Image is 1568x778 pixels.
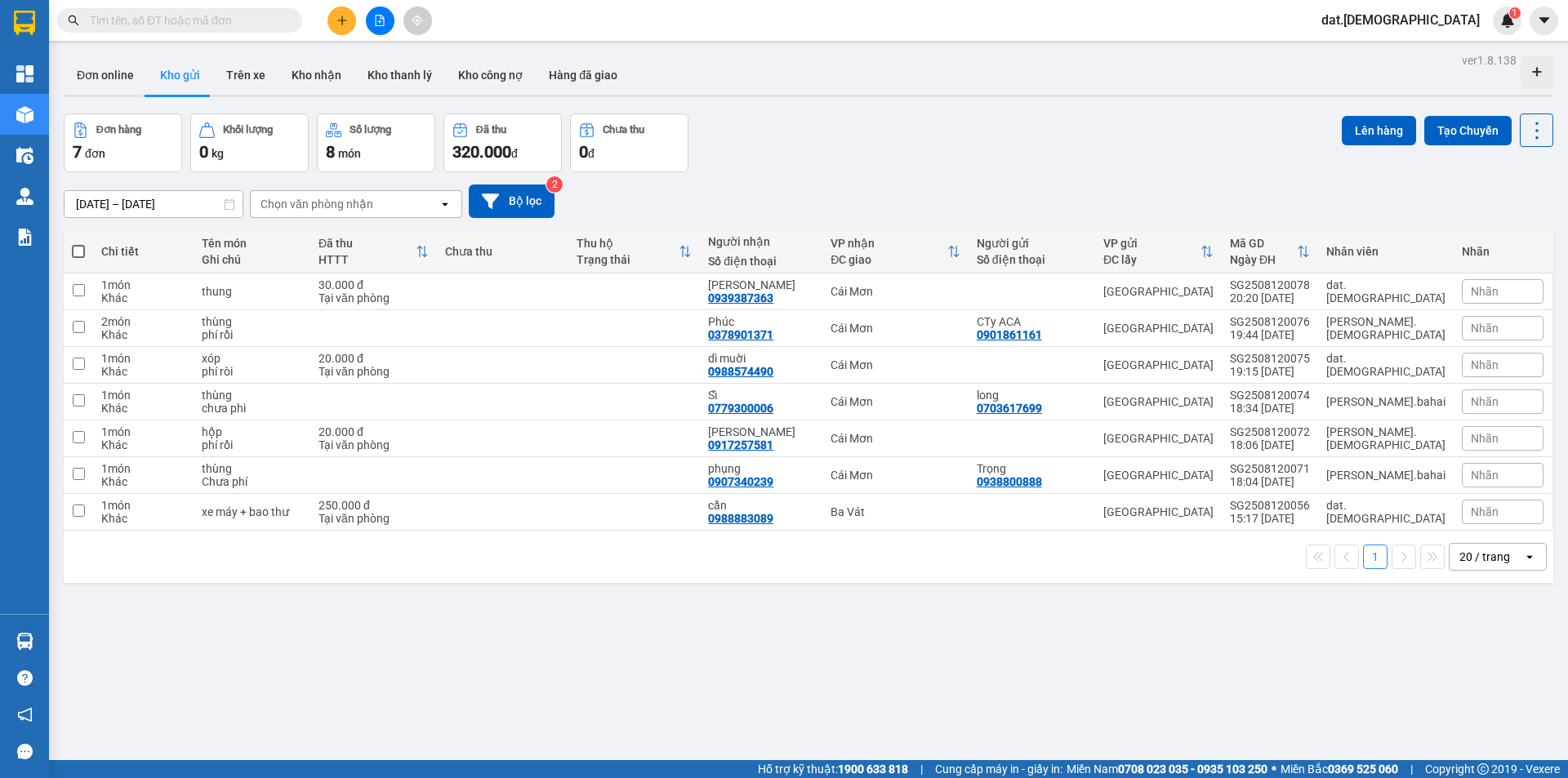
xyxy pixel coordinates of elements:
span: Nhãn [1471,432,1499,445]
div: dì muời [708,352,814,365]
div: Số điện thoại [977,253,1087,266]
button: Kho công nợ [445,56,536,95]
span: file-add [374,15,385,26]
img: warehouse-icon [16,106,33,123]
div: Cái Mơn [831,395,960,408]
span: 1 [1512,7,1517,19]
button: Đơn hàng7đơn [64,113,182,172]
svg: open [1523,550,1536,563]
div: dat.bahai [1326,352,1445,378]
div: Khác [101,438,185,451]
div: 19:15 [DATE] [1230,365,1310,378]
div: 0917257581 [708,438,773,451]
div: dat.bahai [1326,278,1445,305]
div: 1 món [101,425,185,438]
button: aim [403,7,432,35]
div: dat.bahai [1326,499,1445,525]
button: Chưa thu0đ [570,113,688,172]
span: search [68,15,79,26]
th: Toggle SortBy [1095,230,1222,273]
span: aim [412,15,423,26]
div: Số điện thoại [708,255,814,268]
span: Hỗ trợ kỹ thuật: [758,760,908,778]
span: 8 [326,142,335,162]
div: 250.000 đ [318,499,429,512]
div: Người gửi [977,237,1087,250]
button: Đã thu320.000đ [443,113,562,172]
span: kg [212,147,224,160]
span: Nhãn [1471,469,1499,482]
span: caret-down [1537,13,1552,28]
img: warehouse-icon [16,147,33,164]
span: question-circle [17,670,33,686]
div: SG2508120074 [1230,389,1310,402]
img: dashboard-icon [16,65,33,82]
span: đ [511,147,518,160]
div: Ngày ĐH [1230,253,1297,266]
input: Tìm tên, số ĐT hoặc mã đơn [90,11,283,29]
div: Khác [101,475,185,488]
span: Nhãn [1471,322,1499,335]
div: Phúc [708,315,814,328]
div: thung [202,285,302,298]
div: phí ròi [202,365,302,378]
span: Nhãn [1471,358,1499,371]
div: Nhãn [1462,245,1543,258]
div: 1 món [101,389,185,402]
button: 1 [1363,545,1388,569]
span: dat.[DEMOGRAPHIC_DATA] [1308,10,1493,30]
img: logo-vxr [14,11,35,35]
div: Ba Vát [831,505,960,518]
img: icon-new-feature [1500,13,1515,28]
div: Cái Mơn [831,432,960,445]
div: Nhân viên [1326,245,1445,258]
div: [GEOGRAPHIC_DATA] [1103,358,1214,371]
div: Chưa phí [202,475,302,488]
div: 0378901371 [708,328,773,341]
sup: 2 [546,176,563,193]
button: Bộ lọc [469,184,555,218]
div: ĐC giao [831,253,947,266]
div: SG2508120056 [1230,499,1310,512]
span: notification [17,707,33,722]
div: hữu nhạn [708,278,814,291]
button: Số lượng8món [317,113,435,172]
div: ngoan.bahai [1326,395,1445,408]
div: Khác [101,328,185,341]
div: Tại văn phòng [318,438,429,451]
div: phí rồi [202,438,302,451]
div: [GEOGRAPHIC_DATA] [1103,505,1214,518]
div: 18:34 [DATE] [1230,402,1310,415]
div: 18:06 [DATE] [1230,438,1310,451]
div: hộp [202,425,302,438]
img: solution-icon [16,229,33,246]
div: 1 món [101,278,185,291]
div: [GEOGRAPHIC_DATA] [1103,322,1214,335]
div: Ghi chú [202,253,302,266]
div: HTTT [318,253,416,266]
span: Miền Bắc [1281,760,1398,778]
div: phí rồi [202,328,302,341]
div: Đơn hàng [96,124,141,136]
div: Cái Mơn [831,285,960,298]
button: Kho nhận [278,56,354,95]
th: Toggle SortBy [1222,230,1318,273]
div: Người nhận [708,235,814,248]
strong: 0708 023 035 - 0935 103 250 [1118,762,1267,776]
div: 0988574490 [708,365,773,378]
div: Nguyễn Hiếu [708,425,814,438]
button: Khối lượng0kg [190,113,309,172]
th: Toggle SortBy [568,230,700,273]
div: 2 món [101,315,185,328]
span: message [17,744,33,759]
div: long [977,389,1087,402]
div: Chi tiết [101,245,185,258]
th: Toggle SortBy [822,230,969,273]
div: VP nhận [831,237,947,250]
svg: open [439,198,452,211]
div: 0907340239 [708,475,773,488]
span: copyright [1477,763,1489,775]
div: Tên món [202,237,302,250]
div: VP gửi [1103,237,1200,250]
button: Kho gửi [147,56,213,95]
